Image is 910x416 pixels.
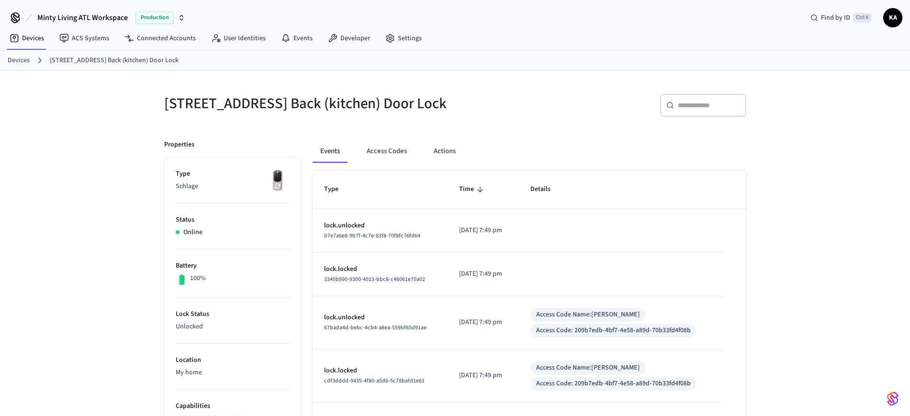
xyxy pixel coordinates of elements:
p: [DATE] 7:49 pm [459,317,507,327]
button: Access Codes [359,140,415,163]
img: SeamLogoGradient.69752ec5.svg [887,391,899,406]
span: Production [135,11,174,24]
h5: [STREET_ADDRESS] Back (kitchen) Door Lock [164,94,449,113]
p: lock.locked [324,264,437,274]
span: Type [324,182,351,197]
span: b7e7a6e8-9b7f-4c7e-83f8-70f8fc76fd64 [324,232,420,240]
a: [STREET_ADDRESS] Back (kitchen) Door Lock [50,56,179,66]
button: Actions [426,140,463,163]
p: 100% [190,273,206,283]
div: Access Code Name: [PERSON_NAME] [536,310,640,320]
span: Time [459,182,486,197]
p: Capabilities [176,401,290,411]
a: Devices [8,56,30,66]
p: Status [176,215,290,225]
p: Properties [164,140,194,150]
img: Yale Assure Touchscreen Wifi Smart Lock, Satin Nickel, Front [266,169,290,193]
span: Ctrl K [853,13,872,22]
a: Events [273,30,320,47]
div: ant example [313,140,746,163]
p: Unlocked [176,322,290,332]
a: User Identities [203,30,273,47]
span: 67bada4d-bebc-4cb4-a8ea-559bf65d91ae [324,324,427,332]
p: [DATE] 7:49 pm [459,269,507,279]
p: lock.unlocked [324,221,437,231]
p: Lock Status [176,309,290,319]
span: KA [884,9,901,26]
a: Settings [378,30,429,47]
div: Access Code: 209b7edb-4bf7-4e58-a89d-70b33fd4f08b [536,379,691,389]
span: Find by ID [821,13,850,22]
p: My home [176,368,290,378]
p: Online [183,227,202,237]
p: Type [176,169,290,179]
span: Minty Living ATL Workspace [37,12,128,23]
div: Access Code Name: [PERSON_NAME] [536,363,640,373]
p: [DATE] 7:49 pm [459,371,507,381]
p: Schlage [176,181,290,191]
p: lock.locked [324,366,437,376]
button: Events [313,140,348,163]
button: KA [883,8,902,27]
p: Battery [176,261,290,271]
a: ACS Systems [52,30,117,47]
p: Location [176,355,290,365]
p: lock.unlocked [324,313,437,323]
span: Details [530,182,563,197]
span: cdf3dddd-9435-4f80-a5d6-5c78bafd1e61 [324,377,425,385]
a: Connected Accounts [117,30,203,47]
div: Find by IDCtrl K [803,9,879,26]
span: 3340b990-9300-4013-bbc8-c46061e70a02 [324,275,425,283]
p: [DATE] 7:49 pm [459,225,507,236]
a: Devices [2,30,52,47]
div: Access Code: 209b7edb-4bf7-4e58-a89d-70b33fd4f08b [536,326,691,336]
a: Developer [320,30,378,47]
